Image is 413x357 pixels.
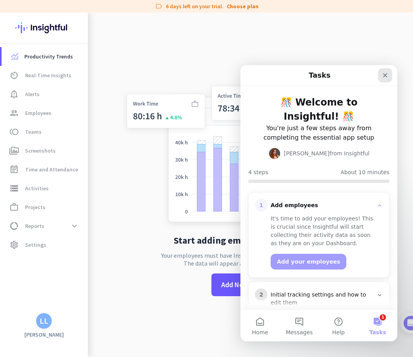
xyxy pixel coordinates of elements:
[221,280,280,290] span: Add New Employee
[25,71,71,80] span: Real-Time Insights
[2,122,88,141] a: tollTeams
[121,73,380,229] img: no-search-results
[2,179,88,198] a: storageActivities
[2,160,88,179] a: event_noteTime and Attendance
[25,89,40,99] span: Alerts
[25,202,45,212] span: Projects
[9,108,19,118] i: group
[25,146,56,155] span: Screenshots
[24,52,73,61] span: Productivity Trends
[2,217,88,235] a: data_usageReportsexpand_more
[25,184,49,193] span: Activities
[240,65,397,341] iframe: Intercom live chat
[161,251,340,267] p: Your employees must have Insightful installed on their computers. The data will appear as soon as...
[67,219,82,233] button: expand_more
[2,198,88,217] a: work_outlineProjects
[9,165,19,174] i: event_note
[227,2,258,10] a: Choose plan
[9,127,19,137] i: toll
[2,235,88,254] a: settingsSettings
[15,13,73,43] img: Insightful logo
[155,2,163,10] i: label
[9,240,19,250] i: settings
[9,71,19,80] i: av_timer
[2,66,88,85] a: av_timerReal-Time Insights
[2,85,88,104] a: notification_importantAlerts
[9,146,19,155] i: perm_media
[25,240,46,250] span: Settings
[9,221,19,231] i: data_usage
[11,53,18,60] img: menu-item
[40,317,48,325] div: LL
[174,236,327,245] h2: Start adding employees to Insightful
[25,165,78,174] span: Time and Attendance
[2,104,88,122] a: groupEmployees
[9,184,19,193] i: storage
[2,47,88,66] a: menu-itemProductivity Trends
[25,127,42,137] span: Teams
[9,202,19,212] i: work_outline
[9,89,19,99] i: notification_important
[25,221,44,231] span: Reports
[25,108,51,118] span: Employees
[2,141,88,160] a: perm_mediaScreenshots
[211,273,290,296] button: Add New Employee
